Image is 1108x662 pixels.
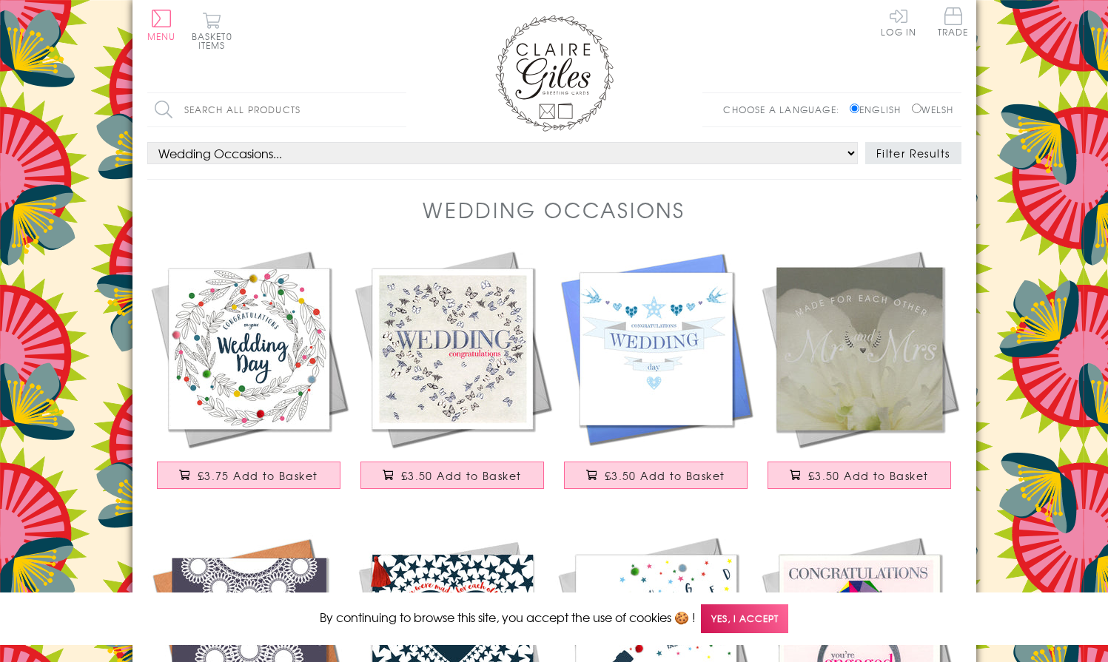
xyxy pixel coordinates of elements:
span: Menu [147,30,176,43]
button: £3.50 Add to Basket [768,462,951,489]
button: £3.75 Add to Basket [157,462,340,489]
label: English [850,103,908,116]
button: Filter Results [865,142,961,164]
label: Welsh [912,103,954,116]
span: Yes, I accept [701,604,788,633]
span: 0 items [198,30,232,52]
span: £3.50 Add to Basket [605,468,725,483]
button: Menu [147,10,176,41]
a: Trade [938,7,969,39]
a: Wedding Card, White Peonie, Mr and Mrs , Embossed and Foiled text £3.50 Add to Basket [758,247,961,504]
span: £3.50 Add to Basket [808,468,929,483]
input: Search all products [147,93,406,126]
span: £3.75 Add to Basket [198,468,318,483]
a: Wedding Congratulations Card, Butteflies Heart, Embossed and Foiled text £3.50 Add to Basket [351,247,554,504]
p: Choose a language: [723,103,847,116]
input: English [850,104,859,113]
img: Wedding Card, Flowers, Congratulations, Embellished with colourful pompoms [147,247,351,450]
a: Wedding Card, Flowers, Congratulations, Embellished with colourful pompoms £3.75 Add to Basket [147,247,351,504]
span: Trade [938,7,969,36]
button: £3.50 Add to Basket [564,462,748,489]
span: £3.50 Add to Basket [401,468,522,483]
img: Claire Giles Greetings Cards [495,15,614,132]
img: Wedding Card, White Peonie, Mr and Mrs , Embossed and Foiled text [758,247,961,450]
img: Wedding Congratulations Card, Butteflies Heart, Embossed and Foiled text [351,247,554,450]
input: Search [392,93,406,126]
a: Log In [881,7,916,36]
a: Wedding Card, Blue Banners, Congratulations Wedding Day £3.50 Add to Basket [554,247,758,504]
img: Wedding Card, Blue Banners, Congratulations Wedding Day [554,247,758,450]
h1: Wedding Occasions [423,195,685,225]
button: Basket0 items [192,12,232,50]
button: £3.50 Add to Basket [360,462,544,489]
input: Welsh [912,104,921,113]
